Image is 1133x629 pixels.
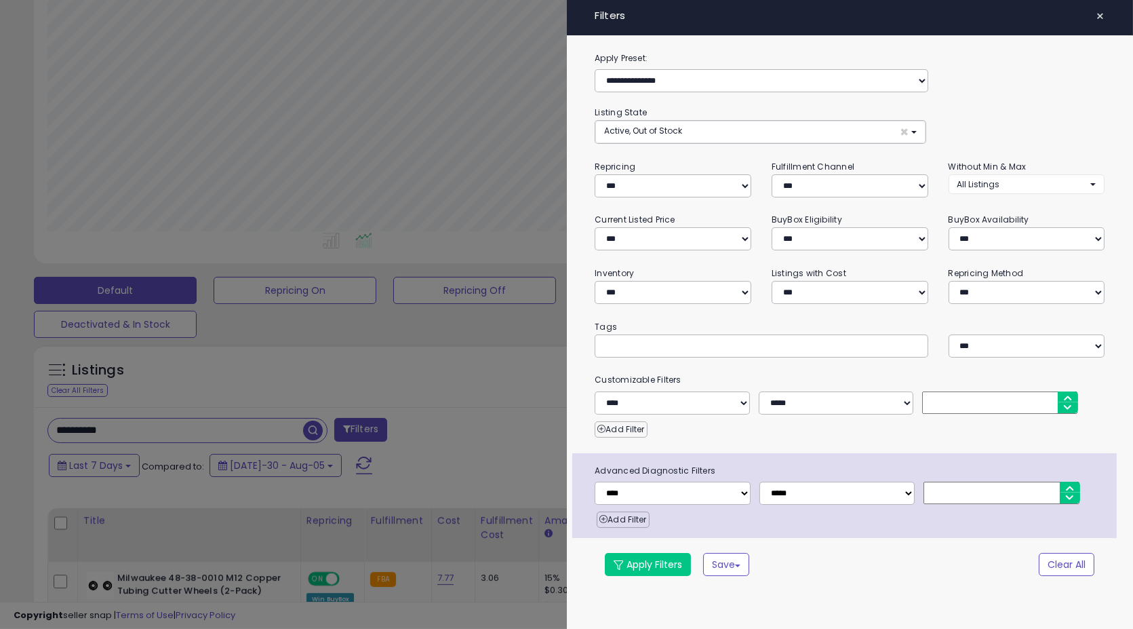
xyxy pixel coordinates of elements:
button: Add Filter [595,421,647,438]
button: Add Filter [597,512,649,528]
button: Save [703,553,749,576]
button: × [1090,7,1110,26]
small: Listing State [595,107,647,118]
span: Advanced Diagnostic Filters [584,463,1117,478]
span: Active, Out of Stock [604,125,682,136]
small: Current Listed Price [595,214,675,225]
button: Apply Filters [605,553,691,576]
small: Without Min & Max [949,161,1027,172]
small: Inventory [595,267,634,279]
button: Active, Out of Stock × [595,121,926,143]
button: Clear All [1039,553,1094,576]
small: Repricing [595,161,635,172]
span: × [900,125,909,139]
small: Customizable Filters [584,373,1115,387]
small: BuyBox Availability [949,214,1029,225]
span: × [1096,7,1105,26]
button: All Listings [949,174,1105,194]
span: All Listings [957,178,1000,190]
small: Repricing Method [949,267,1024,279]
small: Fulfillment Channel [772,161,854,172]
h4: Filters [595,10,1105,22]
small: Listings with Cost [772,267,846,279]
small: BuyBox Eligibility [772,214,842,225]
small: Tags [584,320,1115,335]
label: Apply Preset: [584,51,1115,66]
